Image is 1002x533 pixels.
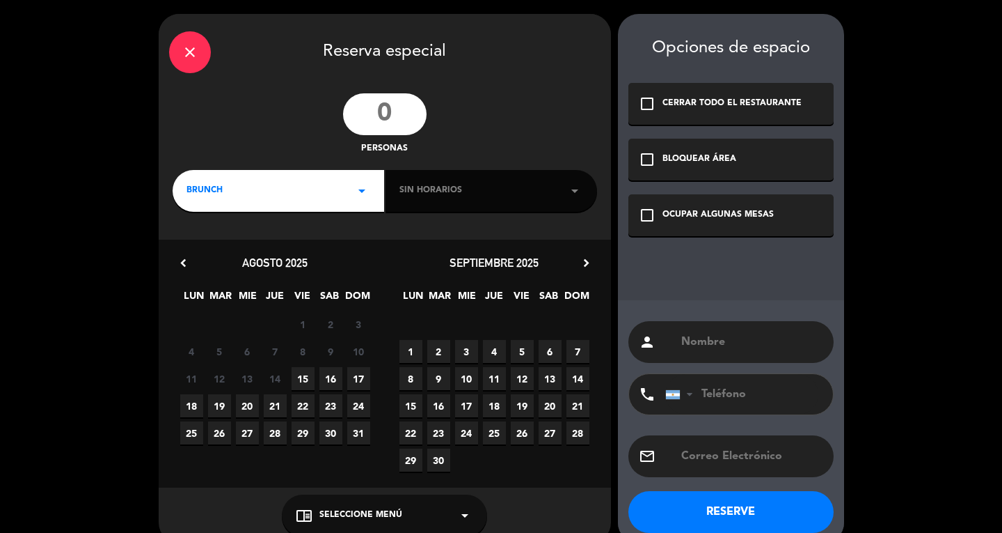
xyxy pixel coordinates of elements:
div: CERRAR TODO EL RESTAURANTE [662,97,802,111]
span: SAB [318,288,341,311]
span: BRUNCH [186,184,223,198]
span: 9 [319,340,342,363]
span: LUN [401,288,424,311]
span: 26 [208,422,231,445]
span: 3 [347,313,370,336]
span: 22 [292,394,315,417]
span: Seleccione Menú [319,509,402,523]
span: 11 [180,367,203,390]
span: 10 [455,367,478,390]
span: 28 [566,422,589,445]
i: check_box_outline_blank [639,151,655,168]
input: Teléfono [665,374,818,415]
span: 23 [427,422,450,445]
span: VIE [291,288,314,311]
span: 3 [455,340,478,363]
span: 17 [455,394,478,417]
span: 4 [483,340,506,363]
span: 5 [208,340,231,363]
span: 8 [292,340,315,363]
span: 20 [539,394,562,417]
span: 2 [319,313,342,336]
input: Correo Electrónico [680,447,823,466]
span: 21 [264,394,287,417]
span: 16 [427,394,450,417]
span: 24 [455,422,478,445]
span: 25 [483,422,506,445]
span: agosto 2025 [242,256,308,270]
span: 6 [236,340,259,363]
span: DOM [564,288,587,311]
div: OCUPAR ALGUNAS MESAS [662,208,774,222]
span: personas [361,142,408,156]
span: 12 [208,367,231,390]
span: 11 [483,367,506,390]
span: 14 [566,367,589,390]
span: 5 [511,340,534,363]
span: 6 [539,340,562,363]
div: BLOQUEAR ÁREA [662,153,736,167]
span: 28 [264,422,287,445]
span: JUE [264,288,287,311]
input: Nombre [680,332,823,352]
span: MAR [429,288,452,311]
div: Opciones de espacio [628,38,834,59]
span: 15 [399,394,422,417]
span: LUN [182,288,205,311]
span: 15 [292,367,315,390]
span: MIE [456,288,479,311]
span: 2 [427,340,450,363]
i: email [639,448,655,465]
span: 10 [347,340,370,363]
span: 19 [208,394,231,417]
i: check_box_outline_blank [639,95,655,112]
span: 31 [347,422,370,445]
span: 12 [511,367,534,390]
span: Sin horarios [399,184,462,198]
span: 1 [292,313,315,336]
i: arrow_drop_down [353,183,370,199]
span: 18 [180,394,203,417]
span: 16 [319,367,342,390]
span: 25 [180,422,203,445]
button: RESERVE [628,491,834,533]
div: Argentina: +54 [666,375,698,414]
span: 24 [347,394,370,417]
i: person [639,334,655,350]
i: phone [639,386,655,403]
i: chevron_left [176,256,191,270]
i: arrow_drop_down [456,507,473,524]
span: 13 [236,367,259,390]
span: 9 [427,367,450,390]
span: 27 [539,422,562,445]
i: arrow_drop_down [566,183,583,199]
span: 20 [236,394,259,417]
div: Reserva especial [159,14,611,86]
i: chrome_reader_mode [296,507,312,524]
span: DOM [345,288,368,311]
span: 23 [319,394,342,417]
span: 18 [483,394,506,417]
span: MIE [237,288,260,311]
i: chevron_right [579,256,594,270]
span: 19 [511,394,534,417]
span: 29 [292,422,315,445]
span: 21 [566,394,589,417]
span: 13 [539,367,562,390]
span: 14 [264,367,287,390]
span: 29 [399,449,422,472]
span: MAR [209,288,232,311]
span: JUE [483,288,506,311]
span: 22 [399,422,422,445]
span: 7 [566,340,589,363]
span: 30 [319,422,342,445]
i: close [182,44,198,61]
span: VIE [510,288,533,311]
span: 8 [399,367,422,390]
i: check_box_outline_blank [639,207,655,224]
span: 17 [347,367,370,390]
span: 4 [180,340,203,363]
span: 30 [427,449,450,472]
span: septiembre 2025 [450,256,539,270]
span: 26 [511,422,534,445]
